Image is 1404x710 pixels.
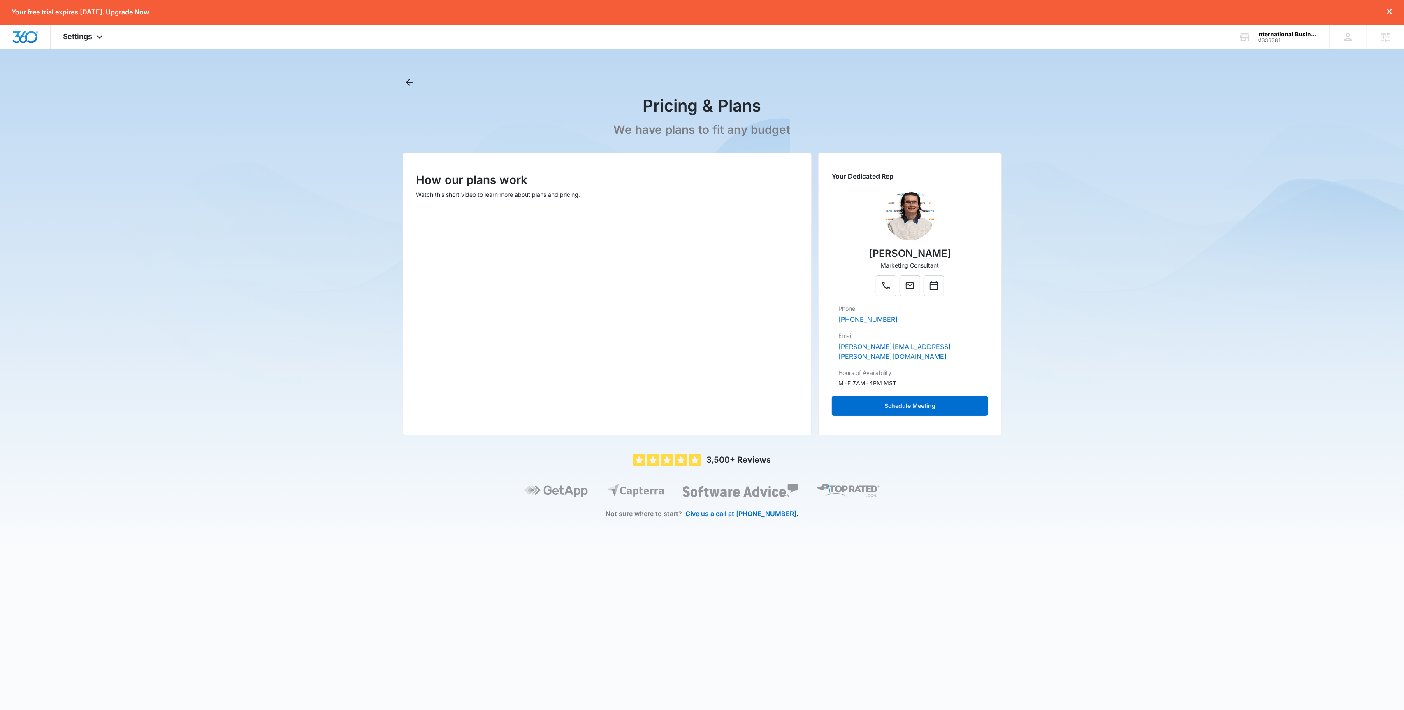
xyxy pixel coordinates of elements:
span: Settings [63,32,93,41]
img: Capterra [606,484,665,497]
button: dismiss this dialog [1387,8,1392,16]
dt: Phone [838,304,981,313]
div: Hours of AvailabilityM-F 7AM-4PM MST [832,365,988,391]
img: Top Rated Local [816,484,879,497]
div: account name [1257,31,1317,37]
button: Back [403,76,416,89]
button: Calendar [924,275,944,296]
iframe: How our plans work [416,207,798,422]
button: Schedule Meeting [832,396,988,416]
p: 3,500+ Reviews [706,454,771,466]
div: Phone[PHONE_NUMBER] [832,301,988,328]
div: account id [1257,37,1317,43]
a: [PHONE_NUMBER] [838,315,898,324]
p: We have plans to fit any budget [614,123,791,137]
img: Software Advice [683,484,798,497]
a: [PERSON_NAME][EMAIL_ADDRESS][PERSON_NAME][DOMAIN_NAME] [838,342,951,361]
p: [PERSON_NAME] [869,246,951,261]
dt: Hours of Availability [838,368,981,377]
p: M-F 7AM-4PM MST [838,379,896,387]
p: How our plans work [416,171,798,189]
a: Give us a call at [PHONE_NUMBER] [686,510,797,518]
p: Watch this short video to learn more about plans and pricing. [416,190,798,199]
img: GetApp [524,484,588,497]
h1: Pricing & Plans [643,95,761,116]
p: Not sure where to start? [606,509,682,519]
dt: Email [838,331,981,340]
p: Your free trial expires [DATE]. Upgrade Now. [12,8,151,16]
button: Mail [900,275,920,296]
div: Email[PERSON_NAME][EMAIL_ADDRESS][PERSON_NAME][DOMAIN_NAME] [832,328,988,365]
p: Your Dedicated Rep [832,171,988,181]
p: Marketing Consultant [881,261,939,270]
button: Phone [876,275,896,296]
img: Dominic Dakovich [885,191,935,240]
div: Settings [51,25,117,49]
p: . [686,509,798,519]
